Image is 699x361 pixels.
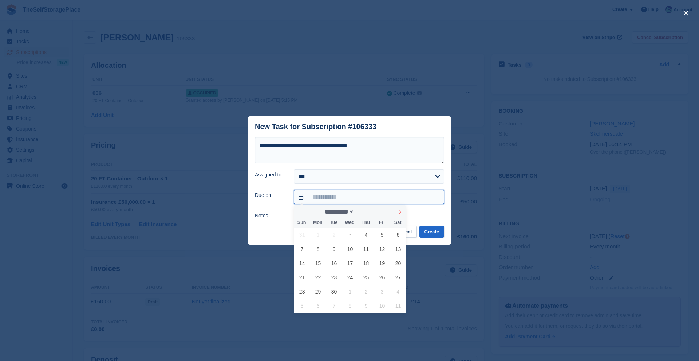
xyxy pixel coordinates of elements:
span: October 5, 2025 [295,299,309,313]
span: October 7, 2025 [327,299,341,313]
span: September 28, 2025 [295,284,309,299]
span: September 2, 2025 [327,228,341,242]
span: September 7, 2025 [295,242,309,256]
span: September 26, 2025 [375,270,389,284]
span: September 19, 2025 [375,256,389,270]
span: September 20, 2025 [391,256,405,270]
label: Assigned to [255,171,285,179]
span: September 9, 2025 [327,242,341,256]
span: Sun [294,220,310,225]
span: September 27, 2025 [391,270,405,284]
span: October 6, 2025 [311,299,325,313]
span: October 4, 2025 [391,284,405,299]
span: September 23, 2025 [327,270,341,284]
span: September 21, 2025 [295,270,309,284]
span: September 10, 2025 [343,242,357,256]
button: Create [419,226,444,238]
span: October 9, 2025 [359,299,373,313]
span: September 25, 2025 [359,270,373,284]
span: Fri [374,220,390,225]
label: Due on [255,191,285,199]
span: Mon [310,220,326,225]
label: Notes [255,212,285,220]
span: September 12, 2025 [375,242,389,256]
span: September 11, 2025 [359,242,373,256]
span: September 22, 2025 [311,270,325,284]
span: September 8, 2025 [311,242,325,256]
span: September 1, 2025 [311,228,325,242]
span: September 13, 2025 [391,242,405,256]
span: October 2, 2025 [359,284,373,299]
div: New Task for Subscription #106333 [255,123,376,131]
span: September 6, 2025 [391,228,405,242]
span: September 14, 2025 [295,256,309,270]
span: September 16, 2025 [327,256,341,270]
span: September 18, 2025 [359,256,373,270]
span: October 1, 2025 [343,284,357,299]
button: close [680,7,692,19]
span: October 11, 2025 [391,299,405,313]
select: Month [322,208,354,216]
span: September 15, 2025 [311,256,325,270]
span: October 8, 2025 [343,299,357,313]
span: September 5, 2025 [375,228,389,242]
span: September 29, 2025 [311,284,325,299]
span: September 30, 2025 [327,284,341,299]
span: September 4, 2025 [359,228,373,242]
span: October 10, 2025 [375,299,389,313]
input: Year [354,208,377,216]
span: October 3, 2025 [375,284,389,299]
span: September 17, 2025 [343,256,357,270]
span: September 24, 2025 [343,270,357,284]
span: Tue [326,220,342,225]
span: Wed [342,220,358,225]
span: August 31, 2025 [295,228,309,242]
span: September 3, 2025 [343,228,357,242]
span: Thu [358,220,374,225]
span: Sat [390,220,406,225]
